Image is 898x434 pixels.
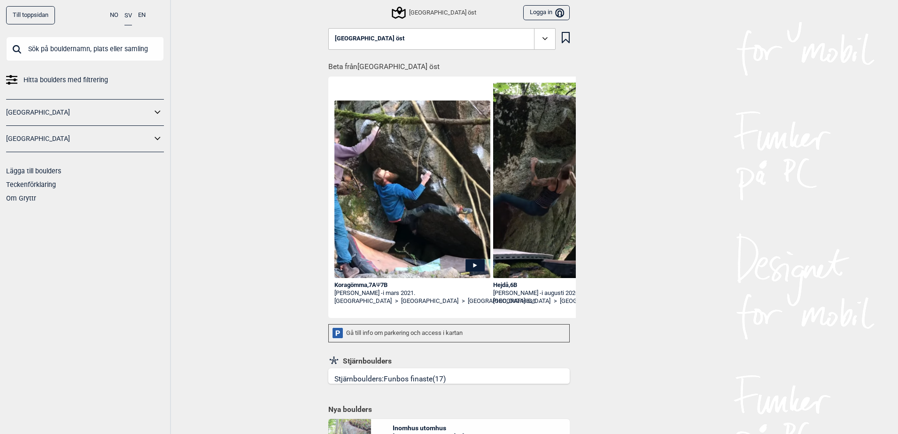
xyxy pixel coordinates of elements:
[340,356,392,366] span: Stjärnboulders
[6,37,164,61] input: Sök på bouldernamn, plats eller samling
[523,5,570,21] button: Logga in
[328,28,556,50] button: [GEOGRAPHIC_DATA] öst
[468,297,535,305] a: [GEOGRAPHIC_DATA] öst
[401,297,458,305] a: [GEOGRAPHIC_DATA]
[138,6,146,24] button: EN
[334,101,490,278] img: Emil pa Koragomma
[110,6,118,24] button: NO
[393,7,476,18] div: [GEOGRAPHIC_DATA] öst
[462,297,465,305] span: >
[6,132,152,146] a: [GEOGRAPHIC_DATA]
[6,73,164,87] a: Hitta boulders med filtrering
[334,297,392,305] a: [GEOGRAPHIC_DATA]
[328,405,570,414] h1: Nya boulders
[493,289,649,297] div: [PERSON_NAME] -
[493,281,649,289] div: Hejdå , 6B
[554,297,557,305] span: >
[393,424,521,432] span: Inomhus utomhus
[560,297,617,305] a: [GEOGRAPHIC_DATA]
[493,83,649,283] img: Katarina pa Hejda
[328,368,570,384] a: Stjärnboulders:Funbos finaste(17)
[395,297,398,305] span: >
[124,6,132,25] button: SV
[6,194,36,202] a: Om Gryttr
[6,6,55,24] a: Till toppsidan
[328,324,570,342] div: Gå till info om parkering och access i kartan
[23,73,108,87] span: Hitta boulders med filtrering
[335,35,404,42] span: [GEOGRAPHIC_DATA] öst
[376,281,380,288] span: Ψ
[6,167,61,175] a: Lägga till boulders
[334,374,446,384] div: Stjärnboulders: Funbos finaste (17)
[334,281,490,289] div: Koragömma , 7A 7B
[493,297,550,305] a: [GEOGRAPHIC_DATA]
[383,289,415,296] span: i mars 2021.
[328,56,576,72] h1: Beta från [GEOGRAPHIC_DATA] öst
[6,181,56,188] a: Teckenförklaring
[334,289,490,297] div: [PERSON_NAME] -
[542,289,580,296] span: i augusti 2020.
[6,106,152,119] a: [GEOGRAPHIC_DATA]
